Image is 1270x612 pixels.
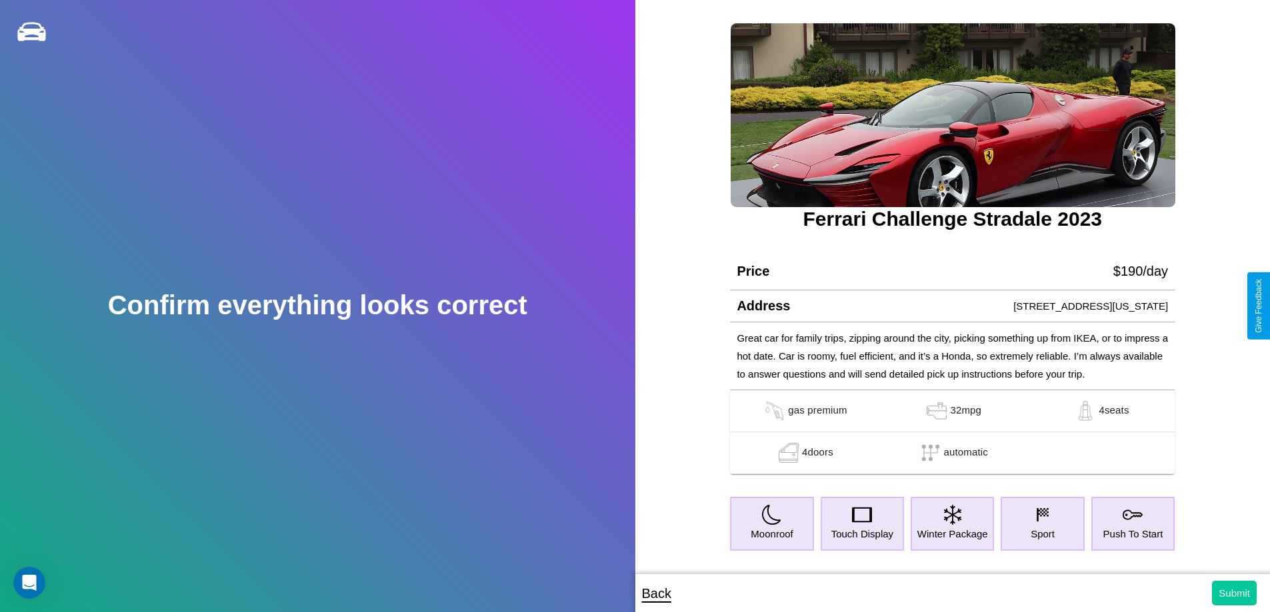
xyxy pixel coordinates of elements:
p: 4 seats [1099,401,1129,421]
p: Sport [1031,525,1055,543]
h4: Address [737,298,790,314]
div: Give Feedback [1254,279,1263,333]
p: Push To Start [1103,525,1163,543]
button: Submit [1212,581,1257,605]
p: $ 190 /day [1113,259,1168,283]
table: simple table [730,390,1175,474]
img: gas [775,443,802,463]
p: gas premium [788,401,847,421]
p: Great car for family trips, zipping around the city, picking something up from IKEA, or to impres... [737,329,1168,383]
iframe: Intercom live chat [13,567,45,599]
h4: Price [737,264,769,279]
p: Back [642,581,671,605]
p: automatic [944,443,988,463]
p: [STREET_ADDRESS][US_STATE] [1013,297,1168,315]
p: 32 mpg [950,401,981,421]
p: Moonroof [751,525,793,543]
h3: Ferrari Challenge Stradale 2023 [730,208,1175,230]
p: Touch Display [831,525,893,543]
img: gas [761,401,788,421]
h2: Confirm everything looks correct [108,290,527,320]
p: Winter Package [917,525,988,543]
img: gas [923,401,950,421]
img: gas [1072,401,1099,421]
p: 4 doors [802,443,833,463]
